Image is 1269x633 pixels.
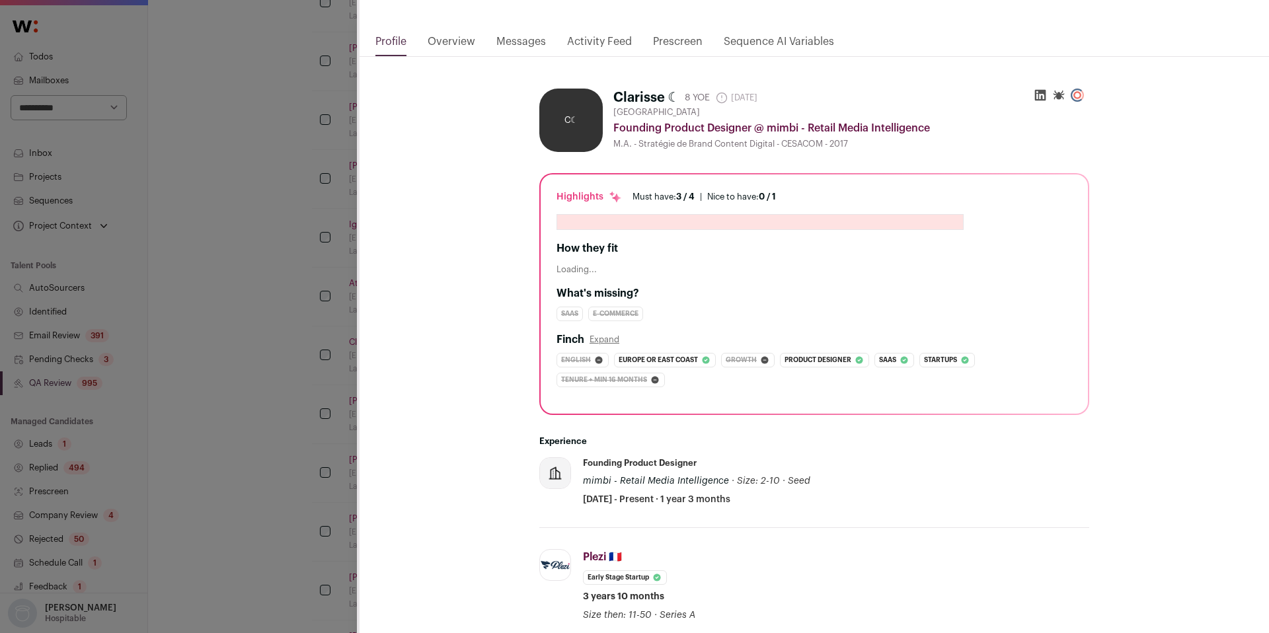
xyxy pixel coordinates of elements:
[583,570,667,585] li: Early Stage Startup
[557,241,1072,256] h2: How they fit
[715,91,757,104] span: [DATE]
[583,611,652,620] span: Size then: 11-50
[561,373,647,387] span: Tenure + min 16 months
[539,436,1089,447] h2: Experience
[557,307,583,321] div: SaaS
[783,474,785,488] span: ·
[660,611,695,620] span: Series A
[539,89,603,152] div: C☾
[924,354,957,367] span: Startups
[567,34,632,56] a: Activity Feed
[557,190,622,204] div: Highlights
[633,192,695,202] div: Must have:
[685,91,710,104] div: 8 YOE
[583,476,729,486] span: mimbi - Retail Media Intelligence
[557,332,584,348] h2: Finch
[613,107,700,118] span: [GEOGRAPHIC_DATA]
[557,264,1072,275] div: Loading...
[654,609,657,622] span: ·
[583,590,664,603] span: 3 years 10 months
[633,192,776,202] ul: |
[540,458,570,488] img: company-logo-placeholder-414d4e2ec0e2ddebbe968bf319fdfe5acfe0c9b87f798d344e800bc9a89632a0.png
[785,354,851,367] span: Product designer
[619,354,698,367] span: Europe or east coast
[879,354,896,367] span: Saas
[540,550,570,580] img: 4f284a3852c79b3f26719f29dff8c2f184408393675c59759d5294f92ef6efe4.png
[676,192,695,201] span: 3 / 4
[732,476,780,486] span: · Size: 2-10
[557,285,1072,301] h2: What's missing?
[759,192,776,201] span: 0 / 1
[590,334,619,345] button: Expand
[726,354,757,367] span: Growth
[613,89,679,107] h1: Clarisse ☾
[707,192,776,202] div: Nice to have:
[724,34,834,56] a: Sequence AI Variables
[496,34,546,56] a: Messages
[653,34,703,56] a: Prescreen
[428,34,475,56] a: Overview
[588,307,643,321] div: E-commerce
[583,493,730,506] span: [DATE] - Present · 1 year 3 months
[613,139,1089,149] div: M.A. - Stratégie de Brand Content Digital - CESACOM - 2017
[613,120,1089,136] div: Founding Product Designer @ mimbi - Retail Media Intelligence
[583,552,622,562] span: Plezi 🇫🇷
[583,457,697,469] div: Founding Product Designer
[561,354,591,367] span: English
[375,34,406,56] a: Profile
[788,476,810,486] span: Seed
